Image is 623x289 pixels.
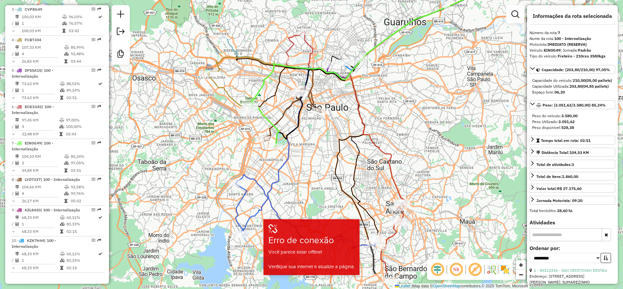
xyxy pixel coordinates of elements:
[25,207,41,212] span: KZL8420
[68,20,98,27] td: 76,57%
[25,141,41,145] span: EIN0G49
[66,265,98,271] td: 02:15
[21,14,62,20] td: 100,03 KM
[62,29,66,33] i: Tempo total em rota
[64,169,67,172] i: Tempo total em rota
[68,28,98,34] td: 03:42
[21,51,64,57] td: 4
[21,44,64,51] td: 107,33 KM
[530,36,615,42] div: Nome da rota:
[558,54,605,58] strong: Freteiro - 210cxs 3580kgs
[12,28,15,34] td: =
[562,174,578,179] strong: 2.860,00
[532,113,578,118] span: Peso do veículo:
[12,177,80,182] span: 8 -
[12,51,15,57] td: /
[41,177,80,182] span: | 100 - Internalização
[560,48,591,53] span: | Jornada:
[411,284,412,288] span: |
[21,265,60,271] td: 68,33 KM
[532,89,613,95] div: Espaço livre:
[558,119,575,124] strong: 3.051,62
[59,125,64,129] i: % de utilização da cubagem
[70,184,101,190] td: 92,58%
[500,264,510,275] img: Exibir/Ocultar setores
[573,78,585,83] strong: 210,00
[27,238,44,243] span: KZK7H44
[21,87,60,94] td: 1
[98,216,102,220] i: Rota otimizada
[64,192,69,195] i: % de utilização da cubagem
[516,260,526,270] a: Zoom in
[60,230,63,233] i: Tempo total em rota
[12,104,54,115] span: | 100 - Internalização
[532,78,613,83] div: Capacidade do veículo:
[572,162,574,167] strong: 3
[264,248,359,270] div: Você parece estar offline! Verifique sua internet e atualize a página.
[530,172,615,181] a: Total de itens:2.860,00
[60,222,65,226] i: % de utilização da cubagem
[114,25,127,40] a: Exportar sessão
[395,284,410,288] a: Leaflet
[15,15,19,19] i: Distância Total
[530,110,615,133] div: Peso: (3.051,62/3.580,00) 85,24%
[530,53,615,59] div: Tipo do veículo:
[433,284,460,288] a: OpenStreetMap
[25,177,41,182] span: LVD7337
[66,228,98,235] td: 02:15
[21,167,64,174] td: 34,84 KM
[536,162,574,167] span: Total de atividades:
[92,68,95,72] em: Opções
[21,221,60,227] td: 1
[21,94,60,101] td: 73,62 KM
[92,177,95,181] em: Opções
[12,131,15,137] td: =
[530,47,615,53] div: Veículo:
[66,81,98,87] td: 88,03%
[12,238,56,249] span: 10 -
[12,160,15,166] td: /
[12,190,15,197] td: /
[519,261,523,269] span: +
[41,207,80,212] span: | 100 - Internalização
[60,82,65,86] i: % de utilização do peso
[15,45,19,49] i: Distância Total
[21,28,62,34] td: 100,03 KM
[569,84,582,89] strong: 203,80
[21,20,62,27] td: 1
[536,150,589,156] div: Distância Total:
[70,167,101,174] td: 03:51
[66,214,98,221] td: 60,11%
[97,177,101,181] em: Rota exportada
[530,196,615,205] a: Jornada Motorista: 09:20
[21,214,60,221] td: 68,33 KM
[64,155,69,158] i: % de utilização do peso
[393,283,530,289] div: Map data © contributors,© 2025 TomTom, Microsoft
[12,238,56,249] span: | 100 - Internalização
[12,104,54,115] span: 6 -
[530,13,615,19] h4: Informações da rota selecionada
[15,52,19,56] i: Total de Atividades
[12,7,42,12] span: 3 -
[530,30,615,36] div: Número da rota:
[486,264,496,275] img: Fluxo de ruas
[555,90,565,94] strong: 06,20
[62,15,67,19] i: % de utilização do peso
[530,160,615,169] a: Total de atividades:3
[12,87,15,94] td: /
[15,125,19,129] i: Total de Atividades
[12,141,53,151] span: | 100 - Internalização
[578,48,591,53] strong: Padrão
[558,30,560,35] strong: 7
[92,238,95,242] em: Opções
[534,268,607,273] a: 1 - 40113336 - SAO CRISTOVAO RESTAU
[15,82,19,86] i: Distância Total
[561,113,578,118] strong: 3.580,00
[430,262,445,277] span: Ocultar deslocamento
[21,184,64,190] td: 104,66 KM
[519,270,523,279] span: −
[530,65,615,74] a: Capacidade: (203,80/210,00) 97,05%
[25,104,42,109] span: EOE1G82
[12,123,15,130] td: /
[21,131,59,137] td: 32,48 KM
